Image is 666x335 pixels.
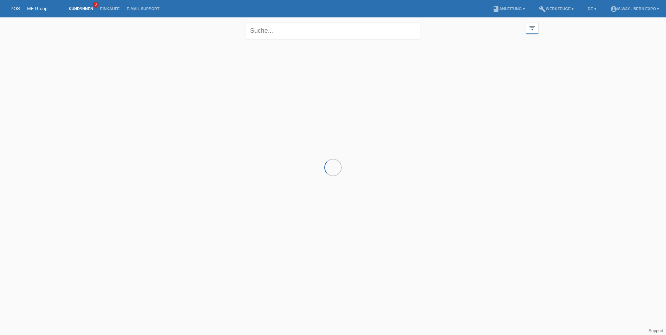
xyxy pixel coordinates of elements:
[528,24,536,32] i: filter_list
[607,7,663,11] a: account_circlem-way - Bern Expo ▾
[10,6,47,11] a: POS — MF Group
[535,7,578,11] a: buildWerkzeuge ▾
[246,23,420,39] input: Suche...
[610,6,617,13] i: account_circle
[584,7,599,11] a: DE ▾
[93,2,99,8] span: 3
[123,7,163,11] a: E-Mail Support
[493,6,499,13] i: book
[65,7,96,11] a: Kund*innen
[649,328,663,333] a: Support
[489,7,528,11] a: bookAnleitung ▾
[96,7,123,11] a: Einkäufe
[539,6,546,13] i: build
